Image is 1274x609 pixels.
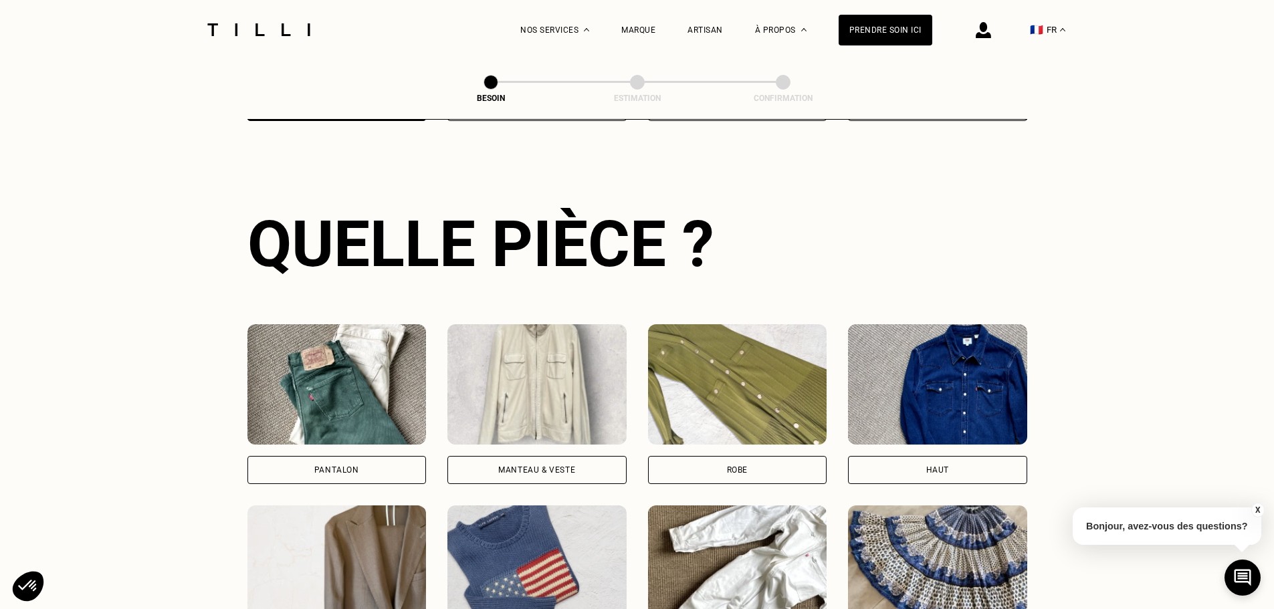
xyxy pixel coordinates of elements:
[1073,507,1261,545] p: Bonjour, avez-vous des questions?
[839,15,932,45] a: Prendre soin ici
[203,23,315,36] img: Logo du service de couturière Tilli
[716,94,850,103] div: Confirmation
[247,207,1027,281] div: Quelle pièce ?
[570,94,704,103] div: Estimation
[1251,503,1264,517] button: X
[801,28,807,31] img: Menu déroulant à propos
[648,324,827,445] img: Tilli retouche votre Robe
[1030,23,1043,36] span: 🇫🇷
[621,25,655,35] a: Marque
[926,466,949,474] div: Haut
[976,22,991,38] img: icône connexion
[584,28,589,31] img: Menu déroulant
[1060,28,1065,31] img: menu déroulant
[424,94,558,103] div: Besoin
[498,466,575,474] div: Manteau & Veste
[848,324,1027,445] img: Tilli retouche votre Haut
[687,25,723,35] a: Artisan
[247,324,427,445] img: Tilli retouche votre Pantalon
[447,324,627,445] img: Tilli retouche votre Manteau & Veste
[727,466,748,474] div: Robe
[314,466,359,474] div: Pantalon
